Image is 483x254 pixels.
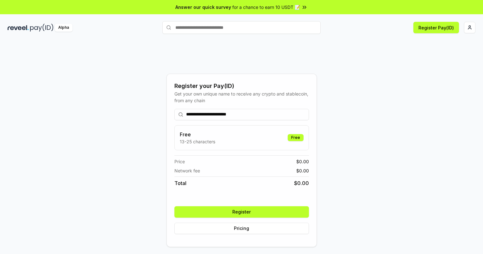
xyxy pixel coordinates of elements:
[180,131,215,138] h3: Free
[296,167,309,174] span: $ 0.00
[174,158,185,165] span: Price
[174,90,309,104] div: Get your own unique name to receive any crypto and stablecoin, from any chain
[232,4,300,10] span: for a chance to earn 10 USDT 📝
[180,138,215,145] p: 13-25 characters
[55,24,72,32] div: Alpha
[175,4,231,10] span: Answer our quick survey
[30,24,53,32] img: pay_id
[174,223,309,234] button: Pricing
[8,24,29,32] img: reveel_dark
[174,167,200,174] span: Network fee
[174,179,186,187] span: Total
[288,134,304,141] div: Free
[174,206,309,218] button: Register
[413,22,459,33] button: Register Pay(ID)
[174,82,309,90] div: Register your Pay(ID)
[296,158,309,165] span: $ 0.00
[294,179,309,187] span: $ 0.00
